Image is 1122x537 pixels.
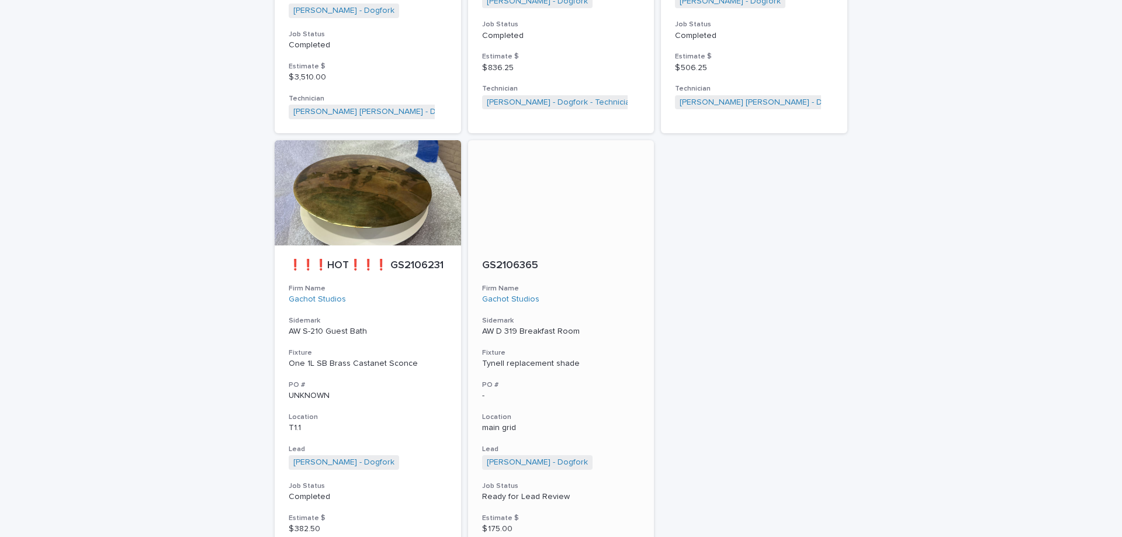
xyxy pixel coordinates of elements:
p: - [482,391,640,401]
h3: Estimate $ [675,52,833,61]
a: [PERSON_NAME] - Dogfork [293,6,394,16]
h3: Technician [675,84,833,93]
h3: Location [289,413,447,422]
h3: Estimate $ [482,52,640,61]
h3: Job Status [675,20,833,29]
p: AW D 319 Breakfast Room [482,327,640,337]
h3: PO # [289,380,447,390]
p: $ 506.25 [675,63,833,73]
h3: Sidemark [482,316,640,325]
h3: Fixture [482,348,640,358]
p: Completed [482,31,640,41]
p: T1.1 [289,423,447,433]
h3: Job Status [482,20,640,29]
p: UNKNOWN [289,391,447,401]
p: main grid [482,423,640,433]
h3: Sidemark [289,316,447,325]
p: Completed [289,40,447,50]
div: Tynell replacement shade [482,359,640,369]
p: $ 836.25 [482,63,640,73]
a: [PERSON_NAME] [PERSON_NAME] - Dogfork - Technician [680,98,894,108]
h3: Job Status [289,481,447,491]
p: Ready for Lead Review [482,492,640,502]
p: Completed [289,492,447,502]
a: Gachot Studios [289,295,346,304]
p: GS2106365 [482,259,640,272]
h3: Job Status [289,30,447,39]
p: ❗❗❗HOT❗❗❗ GS2106231 [289,259,447,272]
p: AW S-210 Guest Bath [289,327,447,337]
a: Gachot Studios [482,295,539,304]
p: $ 175.00 [482,524,640,534]
p: $ 3,510.00 [289,72,447,82]
h3: Estimate $ [289,62,447,71]
h3: Estimate $ [482,514,640,523]
div: One 1L SB Brass Castanet Sconce [289,359,447,369]
a: [PERSON_NAME] - Dogfork [293,458,394,467]
h3: Fixture [289,348,447,358]
p: Completed [675,31,833,41]
h3: PO # [482,380,640,390]
a: [PERSON_NAME] - Dogfork - Technician [487,98,635,108]
h3: Lead [289,445,447,454]
h3: Job Status [482,481,640,491]
a: [PERSON_NAME] [PERSON_NAME] - Dogfork - Technician [293,107,507,117]
a: [PERSON_NAME] - Dogfork [487,458,588,467]
h3: Firm Name [482,284,640,293]
h3: Estimate $ [289,514,447,523]
h3: Lead [482,445,640,454]
h3: Technician [482,84,640,93]
h3: Firm Name [289,284,447,293]
p: $ 382.50 [289,524,447,534]
h3: Location [482,413,640,422]
h3: Technician [289,94,447,103]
